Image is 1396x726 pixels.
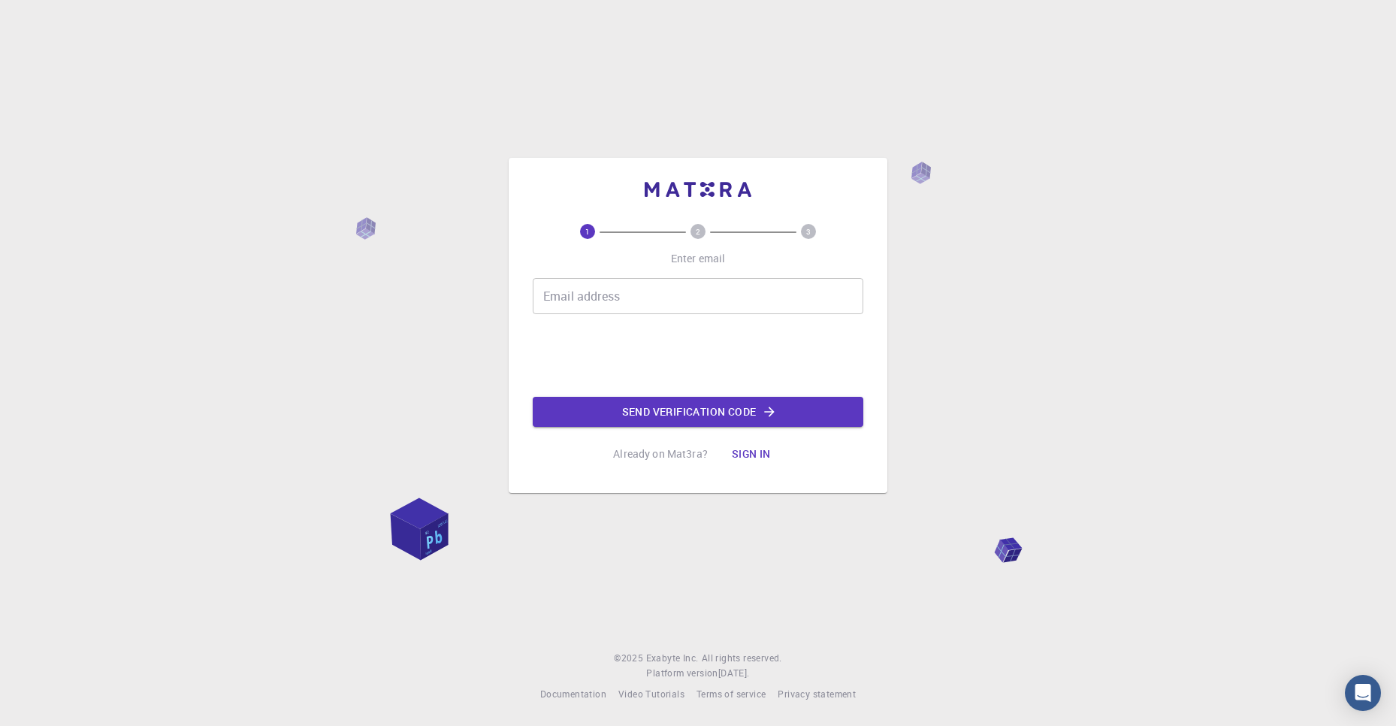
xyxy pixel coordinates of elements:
[585,226,590,237] text: 1
[720,439,783,469] button: Sign in
[646,651,699,666] a: Exabyte Inc.
[696,687,766,702] a: Terms of service
[806,226,811,237] text: 3
[618,687,684,702] a: Video Tutorials
[702,651,782,666] span: All rights reserved.
[584,326,812,385] iframe: reCAPTCHA
[646,666,718,681] span: Platform version
[671,251,726,266] p: Enter email
[718,667,750,679] span: [DATE] .
[778,687,856,702] a: Privacy statement
[618,688,684,700] span: Video Tutorials
[696,226,700,237] text: 2
[646,652,699,664] span: Exabyte Inc.
[614,651,645,666] span: © 2025
[1345,675,1381,711] div: Open Intercom Messenger
[613,446,708,461] p: Already on Mat3ra?
[540,688,606,700] span: Documentation
[533,397,863,427] button: Send verification code
[718,666,750,681] a: [DATE].
[778,688,856,700] span: Privacy statement
[540,687,606,702] a: Documentation
[696,688,766,700] span: Terms of service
